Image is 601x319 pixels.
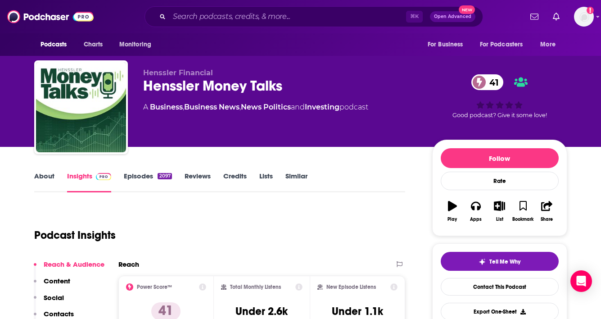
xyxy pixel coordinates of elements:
[480,74,503,90] span: 41
[447,217,457,222] div: Play
[574,7,594,27] button: Show profile menu
[574,7,594,27] img: User Profile
[430,11,475,22] button: Open AdvancedNew
[511,195,535,228] button: Bookmark
[34,293,64,310] button: Social
[441,278,559,296] a: Contact This Podcast
[549,9,563,24] a: Show notifications dropdown
[34,172,54,192] a: About
[169,9,406,24] input: Search podcasts, credits, & more...
[541,217,553,222] div: Share
[96,173,112,180] img: Podchaser Pro
[488,195,511,228] button: List
[441,172,559,190] div: Rate
[489,258,520,265] span: Tell Me Why
[235,305,288,318] h3: Under 2.6k
[441,148,559,168] button: Follow
[119,38,151,51] span: Monitoring
[534,36,567,53] button: open menu
[34,36,79,53] button: open menu
[574,7,594,27] span: Logged in as megcassidy
[150,103,183,111] a: Business
[113,36,163,53] button: open menu
[230,284,281,290] h2: Total Monthly Listens
[587,7,594,14] svg: Add a profile image
[332,305,383,318] h3: Under 1.1k
[527,9,542,24] a: Show notifications dropdown
[44,260,104,269] p: Reach & Audience
[137,284,172,290] h2: Power Score™
[124,172,172,192] a: Episodes2097
[41,38,67,51] span: Podcasts
[496,217,503,222] div: List
[452,112,547,118] span: Good podcast? Give it some love!
[570,270,592,292] div: Open Intercom Messenger
[305,103,339,111] a: Investing
[36,62,126,152] img: Henssler Money Talks
[471,74,503,90] a: 41
[470,217,482,222] div: Apps
[34,228,116,242] h1: Podcast Insights
[145,6,483,27] div: Search podcasts, credits, & more...
[474,36,536,53] button: open menu
[535,195,558,228] button: Share
[512,217,533,222] div: Bookmark
[421,36,474,53] button: open menu
[34,260,104,277] button: Reach & Audience
[241,103,291,111] a: News Politics
[428,38,463,51] span: For Business
[143,68,213,77] span: Henssler Financial
[44,277,70,285] p: Content
[7,8,94,25] img: Podchaser - Follow, Share and Rate Podcasts
[84,38,103,51] span: Charts
[259,172,273,192] a: Lists
[459,5,475,14] span: New
[479,258,486,265] img: tell me why sparkle
[291,103,305,111] span: and
[326,284,376,290] h2: New Episode Listens
[432,68,567,124] div: 41Good podcast? Give it some love!
[118,260,139,269] h2: Reach
[464,195,488,228] button: Apps
[78,36,108,53] a: Charts
[185,172,211,192] a: Reviews
[34,277,70,293] button: Content
[434,14,471,19] span: Open Advanced
[223,172,247,192] a: Credits
[441,252,559,271] button: tell me why sparkleTell Me Why
[67,172,112,192] a: InsightsPodchaser Pro
[441,195,464,228] button: Play
[143,102,368,113] div: A podcast
[44,293,64,302] p: Social
[480,38,523,51] span: For Podcasters
[239,103,241,111] span: ,
[158,173,172,179] div: 2097
[540,38,556,51] span: More
[406,11,423,23] span: ⌘ K
[285,172,307,192] a: Similar
[44,310,74,318] p: Contacts
[183,103,184,111] span: ,
[184,103,239,111] a: Business News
